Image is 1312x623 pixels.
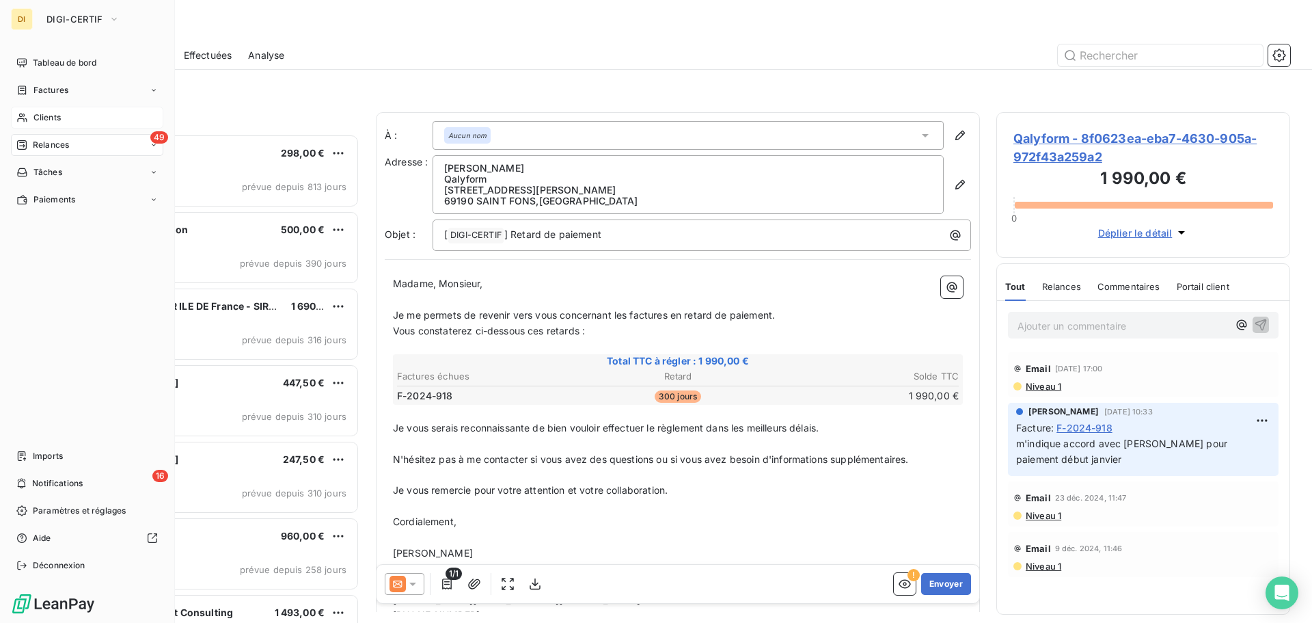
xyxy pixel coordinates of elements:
[393,563,582,574] span: Responsable Administrative et Financière
[66,134,359,623] div: grid
[395,354,961,368] span: Total TTC à régler : 1 990,00 €
[33,139,69,151] span: Relances
[1104,408,1153,416] span: [DATE] 10:33
[1011,213,1017,224] span: 0
[773,388,959,403] td: 1 990,00 €
[1042,281,1081,292] span: Relances
[1024,381,1061,392] span: Niveau 1
[96,300,369,312] span: POLE EMPLOI DR ILE DE France - SIRET : 13000548118277
[33,194,75,206] span: Paiements
[393,547,473,559] span: [PERSON_NAME]
[385,228,415,240] span: Objet :
[240,258,346,269] span: prévue depuis 390 jours
[1026,363,1051,374] span: Email
[275,607,325,618] span: 1 493,00 €
[773,369,959,384] th: Solde TTC
[242,488,346,499] span: prévue depuis 310 jours
[150,131,168,144] span: 49
[11,527,163,549] a: Aide
[281,530,325,542] span: 960,00 €
[1026,492,1051,503] span: Email
[393,453,909,465] span: N'hésitez pas à me contacter si vous avez des questions ou si vous avez besoin d'informations sup...
[393,309,775,321] span: Je me permets de revenir vers vous concernant les factures en retard de paiement.
[1024,510,1061,521] span: Niveau 1
[152,470,168,482] span: 16
[393,484,668,496] span: Je vous remercie pour votre attention et votre collaboration.
[393,278,483,289] span: Madame, Monsieur,
[1016,438,1230,465] span: m'indique accord avec [PERSON_NAME] pour paiement début janvier
[32,477,83,490] span: Notifications
[1005,281,1026,292] span: Tout
[33,57,96,69] span: Tableau de bord
[444,174,932,185] p: Qalyform
[504,228,601,240] span: ] Retard de paiement
[240,564,346,575] span: prévue depuis 258 jours
[448,228,504,243] span: DIGI-CERTIF
[1098,226,1173,240] span: Déplier le détail
[446,568,462,580] span: 1/1
[448,131,487,140] em: Aucun nom
[396,369,583,384] th: Factures échues
[1013,166,1273,194] h3: 1 990,00 €
[1266,576,1298,609] div: Open Intercom Messenger
[584,369,771,384] th: Retard
[1058,44,1263,66] input: Rechercher
[393,422,819,434] span: Je vous serais reconnaissante de bien vouloir effectuer le règlement dans les meilleurs délais.
[281,224,325,235] span: 500,00 €
[11,593,96,615] img: Logo LeanPay
[184,49,232,62] span: Effectuées
[33,450,63,462] span: Imports
[242,411,346,422] span: prévue depuis 310 jours
[393,609,480,621] span: [PHONE_NUMBER]
[33,84,68,96] span: Factures
[283,377,325,388] span: 447,50 €
[242,181,346,192] span: prévue depuis 813 jours
[1055,364,1103,373] span: [DATE] 17:00
[1056,421,1112,435] span: F-2024-918
[397,389,453,403] span: F-2024-918
[385,156,428,168] span: Adresse :
[46,14,103,25] span: DIGI-CERTIF
[33,559,85,572] span: Déconnexion
[291,300,342,312] span: 1 690,00 €
[1013,129,1273,166] span: Qalyform - 8f0623ea-eba7-4630-905a-972f43a259a2
[1055,544,1123,553] span: 9 déc. 2024, 11:46
[281,147,325,159] span: 298,00 €
[1094,225,1193,241] button: Déplier le détail
[33,166,62,178] span: Tâches
[1177,281,1229,292] span: Portail client
[283,453,325,465] span: 247,50 €
[393,325,585,336] span: Vous constaterez ci-dessous ces retards :
[655,390,701,403] span: 300 jours
[393,516,456,527] span: Cordialement,
[33,505,126,517] span: Paramètres et réglages
[33,532,51,544] span: Aide
[1097,281,1160,292] span: Commentaires
[11,8,33,30] div: DI
[1024,561,1061,572] span: Niveau 1
[1055,494,1127,502] span: 23 déc. 2024, 11:47
[444,163,932,174] p: [PERSON_NAME]
[444,228,448,240] span: [
[1028,406,1099,418] span: [PERSON_NAME]
[921,573,971,595] button: Envoyer
[33,111,61,124] span: Clients
[385,129,433,142] label: À :
[242,334,346,345] span: prévue depuis 316 jours
[1026,543,1051,554] span: Email
[1016,421,1054,435] span: Facture :
[248,49,284,62] span: Analyse
[444,196,932,207] p: 69190 SAINT FONS , [GEOGRAPHIC_DATA]
[444,185,932,196] p: [STREET_ADDRESS][PERSON_NAME]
